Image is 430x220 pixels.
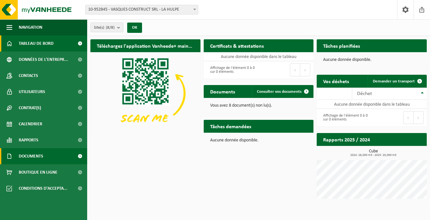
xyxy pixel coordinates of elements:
span: Déchet [357,91,372,96]
span: 10-952845 - VASQUES CONSTRUCT SRL - LA HULPE [85,5,198,14]
h2: Rapports 2025 / 2024 [317,133,376,146]
div: Affichage de l'élément 0 à 0 sur 0 éléments [320,110,368,125]
span: Boutique en ligne [19,164,57,180]
button: OK [127,23,142,33]
h2: Tâches demandées [204,120,258,132]
span: Tableau de bord [19,35,54,52]
img: Download de VHEPlus App [90,52,200,135]
h2: Téléchargez l'application Vanheede+ maintenant! [90,39,200,52]
span: Navigation [19,19,42,35]
span: Contrat(s) [19,100,41,116]
h2: Documents [204,85,241,98]
button: Previous [290,63,300,76]
h2: Vos déchets [317,75,355,87]
td: Aucune donnée disponible dans le tableau [204,52,314,61]
button: Previous [403,111,414,124]
a: Consulter les rapports [371,146,426,158]
a: Demander un transport [368,75,426,88]
h2: Tâches planifiées [317,39,366,52]
button: Site(s)(8/8) [90,23,123,32]
td: Aucune donnée disponible dans le tableau [317,100,427,109]
p: Aucune donnée disponible. [323,58,420,62]
span: Données de l'entrepr... [19,52,68,68]
span: Demander un transport [373,79,415,83]
button: Next [414,111,424,124]
h3: Cube [320,149,427,157]
span: Documents [19,148,43,164]
button: Next [300,63,310,76]
span: Utilisateurs [19,84,45,100]
span: Conditions d'accepta... [19,180,67,196]
count: (8/8) [106,25,115,30]
p: Vous avez 8 document(s) non lu(s). [210,103,307,108]
p: Aucune donnée disponible. [210,138,307,143]
span: Calendrier [19,116,42,132]
span: Contacts [19,68,38,84]
h2: Certificats & attestations [204,39,270,52]
span: Rapports [19,132,38,148]
span: 10-952845 - VASQUES CONSTRUCT SRL - LA HULPE [86,5,198,14]
span: Consulter vos documents [257,90,302,94]
a: Consulter vos documents [252,85,313,98]
span: 2024: 28,000 m3 - 2025: 20,000 m3 [320,154,427,157]
div: Affichage de l'élément 0 à 0 sur 0 éléments [207,63,255,77]
span: Site(s) [94,23,115,33]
